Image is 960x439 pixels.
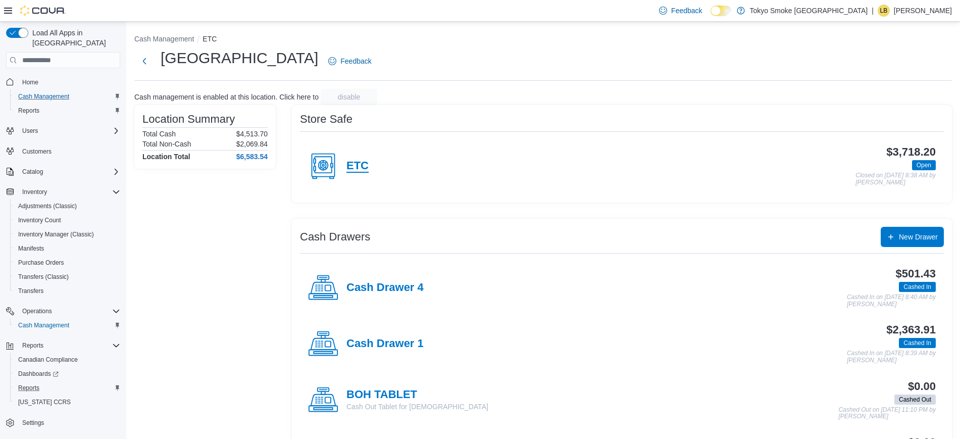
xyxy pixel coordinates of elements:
[10,284,124,298] button: Transfers
[18,398,71,406] span: [US_STATE] CCRS
[2,338,124,353] button: Reports
[847,294,936,308] p: Cashed In on [DATE] 8:40 AM by [PERSON_NAME]
[18,287,43,295] span: Transfers
[10,256,124,270] button: Purchase Orders
[300,231,370,243] h3: Cash Drawers
[18,125,120,137] span: Users
[14,396,120,408] span: Washington CCRS
[346,402,488,412] p: Cash Out Tablet for [DEMOGRAPHIC_DATA]
[14,90,73,103] a: Cash Management
[340,56,371,66] span: Feedback
[18,273,69,281] span: Transfers (Classic)
[14,242,120,255] span: Manifests
[161,48,318,68] h1: [GEOGRAPHIC_DATA]
[2,185,124,199] button: Inventory
[14,368,63,380] a: Dashboards
[22,168,43,176] span: Catalog
[22,148,52,156] span: Customers
[655,1,706,21] a: Feedback
[14,257,120,269] span: Purchase Orders
[847,350,936,364] p: Cashed In on [DATE] 8:39 AM by [PERSON_NAME]
[22,419,44,427] span: Settings
[236,153,268,161] h4: $6,583.54
[899,338,936,348] span: Cashed In
[134,35,194,43] button: Cash Management
[10,199,124,213] button: Adjustments (Classic)
[134,34,952,46] nav: An example of EuiBreadcrumbs
[324,51,375,71] a: Feedback
[14,90,120,103] span: Cash Management
[300,113,352,125] h3: Store Safe
[14,214,120,226] span: Inventory Count
[14,368,120,380] span: Dashboards
[881,227,944,247] button: New Drawer
[338,92,360,102] span: disable
[14,319,120,331] span: Cash Management
[10,227,124,241] button: Inventory Manager (Classic)
[10,241,124,256] button: Manifests
[134,93,319,101] p: Cash management is enabled at this location. Click here to
[18,125,42,137] button: Users
[22,127,38,135] span: Users
[18,356,78,364] span: Canadian Compliance
[22,78,38,86] span: Home
[18,145,56,158] a: Customers
[18,305,120,317] span: Operations
[14,105,43,117] a: Reports
[880,5,888,17] span: LB
[236,130,268,138] p: $4,513.70
[18,145,120,158] span: Customers
[18,259,64,267] span: Purchase Orders
[10,89,124,104] button: Cash Management
[14,319,73,331] a: Cash Management
[18,76,42,88] a: Home
[903,338,931,348] span: Cashed In
[18,166,47,178] button: Catalog
[14,200,120,212] span: Adjustments (Classic)
[14,257,68,269] a: Purchase Orders
[14,105,120,117] span: Reports
[878,5,890,17] div: Lindsay Belford
[18,230,94,238] span: Inventory Manager (Classic)
[18,416,120,429] span: Settings
[18,75,120,88] span: Home
[899,282,936,292] span: Cashed In
[899,232,938,242] span: New Drawer
[894,395,936,405] span: Cashed Out
[18,339,120,352] span: Reports
[14,285,47,297] a: Transfers
[18,321,69,329] span: Cash Management
[14,382,120,394] span: Reports
[10,367,124,381] a: Dashboards
[912,160,936,170] span: Open
[142,113,235,125] h3: Location Summary
[18,202,77,210] span: Adjustments (Classic)
[321,89,377,105] button: disable
[886,324,936,336] h3: $2,363.91
[18,92,69,101] span: Cash Management
[346,388,488,402] h4: BOH TABLET
[18,305,56,317] button: Operations
[22,188,47,196] span: Inventory
[750,5,868,17] p: Tokyo Smoke [GEOGRAPHIC_DATA]
[18,417,48,429] a: Settings
[14,214,65,226] a: Inventory Count
[2,165,124,179] button: Catalog
[14,200,81,212] a: Adjustments (Classic)
[2,74,124,89] button: Home
[2,124,124,138] button: Users
[2,304,124,318] button: Operations
[28,28,120,48] span: Load All Apps in [GEOGRAPHIC_DATA]
[346,337,424,351] h4: Cash Drawer 1
[346,160,369,173] h4: ETC
[872,5,874,17] p: |
[10,353,124,367] button: Canadian Compliance
[142,130,176,138] h6: Total Cash
[10,104,124,118] button: Reports
[671,6,702,16] span: Feedback
[886,146,936,158] h3: $3,718.20
[903,282,931,291] span: Cashed In
[711,16,711,17] span: Dark Mode
[2,415,124,430] button: Settings
[142,140,191,148] h6: Total Non-Cash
